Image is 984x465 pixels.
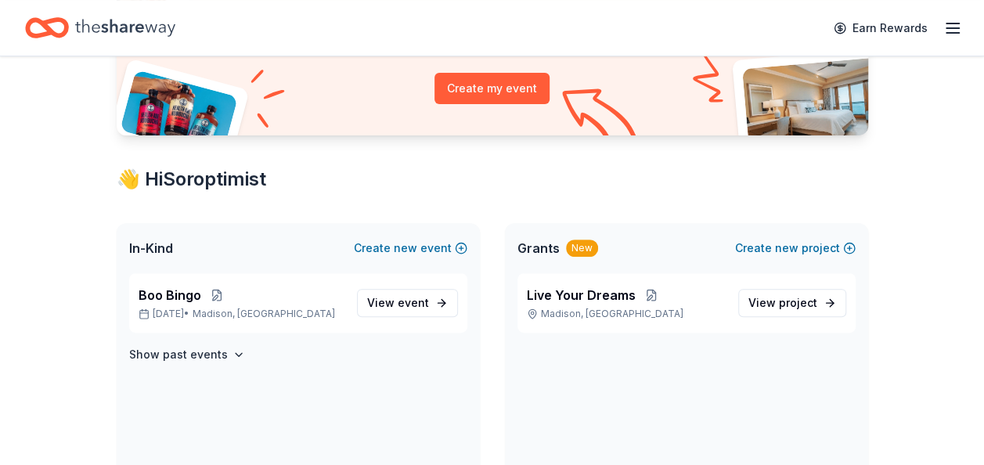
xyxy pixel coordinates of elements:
[193,308,335,320] span: Madison, [GEOGRAPHIC_DATA]
[129,345,228,364] h4: Show past events
[357,289,458,317] a: View event
[129,345,245,364] button: Show past events
[398,296,429,309] span: event
[517,239,560,258] span: Grants
[775,239,798,258] span: new
[434,73,550,104] button: Create my event
[117,167,868,192] div: 👋 Hi Soroptimist
[354,239,467,258] button: Createnewevent
[562,88,640,147] img: Curvy arrow
[735,239,856,258] button: Createnewproject
[824,14,937,42] a: Earn Rewards
[779,296,817,309] span: project
[25,9,175,46] a: Home
[748,294,817,312] span: View
[527,308,726,320] p: Madison, [GEOGRAPHIC_DATA]
[566,240,598,257] div: New
[738,289,846,317] a: View project
[139,308,344,320] p: [DATE] •
[367,294,429,312] span: View
[139,286,201,305] span: Boo Bingo
[394,239,417,258] span: new
[129,239,173,258] span: In-Kind
[527,286,636,305] span: Live Your Dreams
